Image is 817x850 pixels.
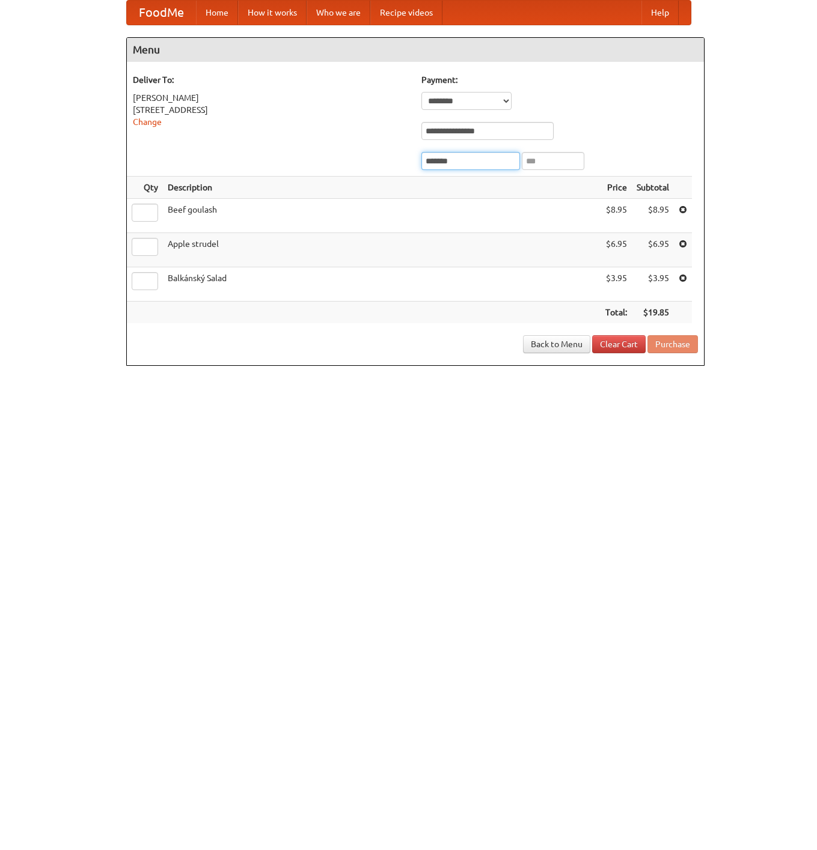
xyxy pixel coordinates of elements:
[133,92,409,104] div: [PERSON_NAME]
[133,74,409,86] h5: Deliver To:
[632,302,674,324] th: $19.85
[632,199,674,233] td: $8.95
[238,1,307,25] a: How it works
[163,267,601,302] td: Balkánský Salad
[421,74,698,86] h5: Payment:
[601,267,632,302] td: $3.95
[647,335,698,353] button: Purchase
[632,177,674,199] th: Subtotal
[127,177,163,199] th: Qty
[196,1,238,25] a: Home
[592,335,646,353] a: Clear Cart
[133,117,162,127] a: Change
[307,1,370,25] a: Who we are
[632,233,674,267] td: $6.95
[133,104,409,116] div: [STREET_ADDRESS]
[641,1,679,25] a: Help
[601,302,632,324] th: Total:
[632,267,674,302] td: $3.95
[523,335,590,353] a: Back to Menu
[127,38,704,62] h4: Menu
[370,1,442,25] a: Recipe videos
[127,1,196,25] a: FoodMe
[601,177,632,199] th: Price
[601,199,632,233] td: $8.95
[163,233,601,267] td: Apple strudel
[163,199,601,233] td: Beef goulash
[163,177,601,199] th: Description
[601,233,632,267] td: $6.95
